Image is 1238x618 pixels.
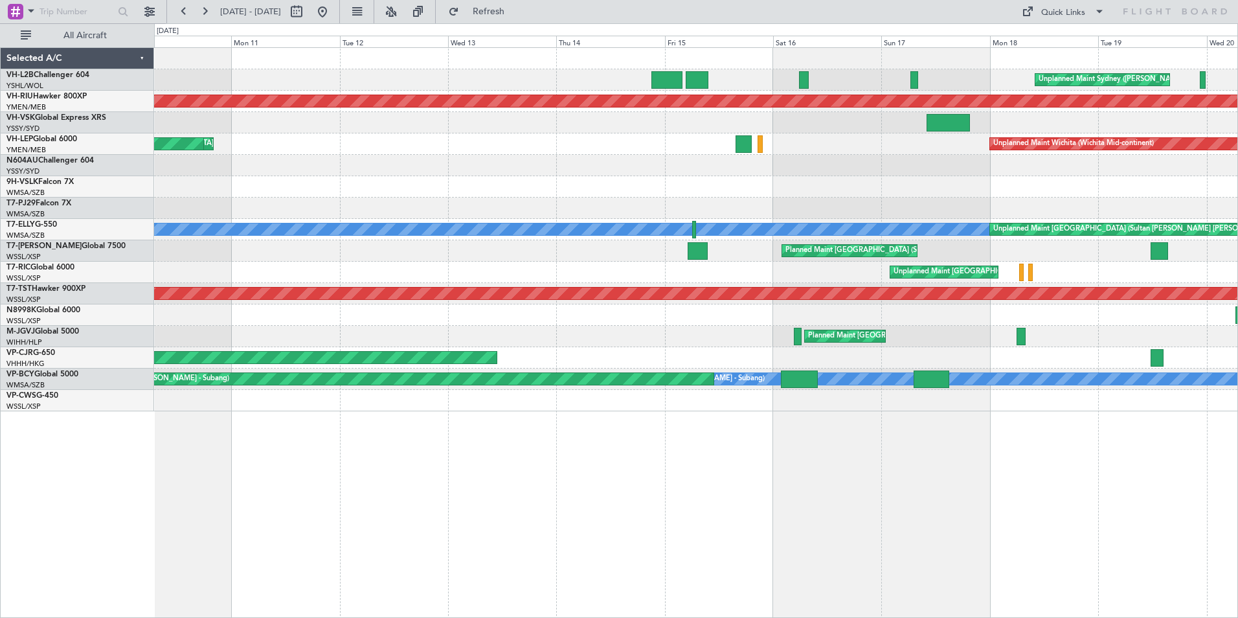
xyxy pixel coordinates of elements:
div: Sat 16 [773,36,881,47]
a: T7-TSTHawker 900XP [6,285,85,293]
button: All Aircraft [14,25,141,46]
a: VH-L2BChallenger 604 [6,71,89,79]
div: Sun 17 [881,36,989,47]
div: Unplanned Maint [GEOGRAPHIC_DATA] (Seletar) [894,262,1055,282]
span: T7-RIC [6,264,30,271]
span: VP-CJR [6,349,33,357]
button: Quick Links [1015,1,1111,22]
span: T7-TST [6,285,32,293]
a: WMSA/SZB [6,380,45,390]
a: T7-ELLYG-550 [6,221,57,229]
a: VP-CWSG-450 [6,392,58,400]
a: VP-CJRG-650 [6,349,55,357]
a: WSSL/XSP [6,316,41,326]
a: T7-[PERSON_NAME]Global 7500 [6,242,126,250]
input: Trip Number [39,2,114,21]
a: WSSL/XSP [6,252,41,262]
div: Wed 13 [448,36,556,47]
span: VH-L2B [6,71,34,79]
a: 9H-VSLKFalcon 7X [6,178,74,186]
a: YSHL/WOL [6,81,43,91]
div: Mon 11 [231,36,339,47]
span: All Aircraft [34,31,137,40]
button: Refresh [442,1,520,22]
span: M-JGVJ [6,328,35,336]
a: WIHH/HLP [6,338,42,347]
span: Refresh [462,7,516,16]
span: VH-LEP [6,135,33,143]
span: N604AU [6,157,38,165]
div: Tue 19 [1098,36,1206,47]
a: WSSL/XSP [6,402,41,411]
a: YMEN/MEB [6,145,46,155]
a: VHHH/HKG [6,359,45,369]
a: WSSL/XSP [6,273,41,283]
a: VH-RIUHawker 800XP [6,93,87,100]
span: T7-PJ29 [6,200,36,207]
a: N8998KGlobal 6000 [6,306,80,314]
a: WMSA/SZB [6,188,45,198]
span: VH-VSK [6,114,35,122]
span: VP-CWS [6,392,36,400]
a: WMSA/SZB [6,231,45,240]
div: Unplanned Maint Sydney ([PERSON_NAME] Intl) [1039,70,1198,89]
a: VP-BCYGlobal 5000 [6,371,78,378]
div: Mon 18 [990,36,1098,47]
a: M-JGVJGlobal 5000 [6,328,79,336]
div: Tue 12 [340,36,448,47]
span: T7-ELLY [6,221,35,229]
div: Thu 14 [556,36,664,47]
span: N8998K [6,306,36,314]
div: Fri 15 [665,36,773,47]
div: Unplanned Maint Wichita (Wichita Mid-continent) [993,134,1154,154]
span: VP-BCY [6,371,34,378]
span: [DATE] - [DATE] [220,6,281,17]
div: Planned Maint [GEOGRAPHIC_DATA] (Seletar) [785,241,938,260]
span: 9H-VSLK [6,178,38,186]
a: WMSA/SZB [6,209,45,219]
div: [DATE] [157,26,179,37]
div: Quick Links [1041,6,1085,19]
span: T7-[PERSON_NAME] [6,242,82,250]
a: N604AUChallenger 604 [6,157,94,165]
a: VH-VSKGlobal Express XRS [6,114,106,122]
a: YSSY/SYD [6,166,39,176]
a: T7-RICGlobal 6000 [6,264,74,271]
div: Sun 10 [123,36,231,47]
div: Planned Maint [GEOGRAPHIC_DATA] (Seletar) [808,326,960,346]
a: YSSY/SYD [6,124,39,133]
a: YMEN/MEB [6,102,46,112]
a: VH-LEPGlobal 6000 [6,135,77,143]
a: WSSL/XSP [6,295,41,304]
a: T7-PJ29Falcon 7X [6,200,71,207]
span: VH-RIU [6,93,33,100]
